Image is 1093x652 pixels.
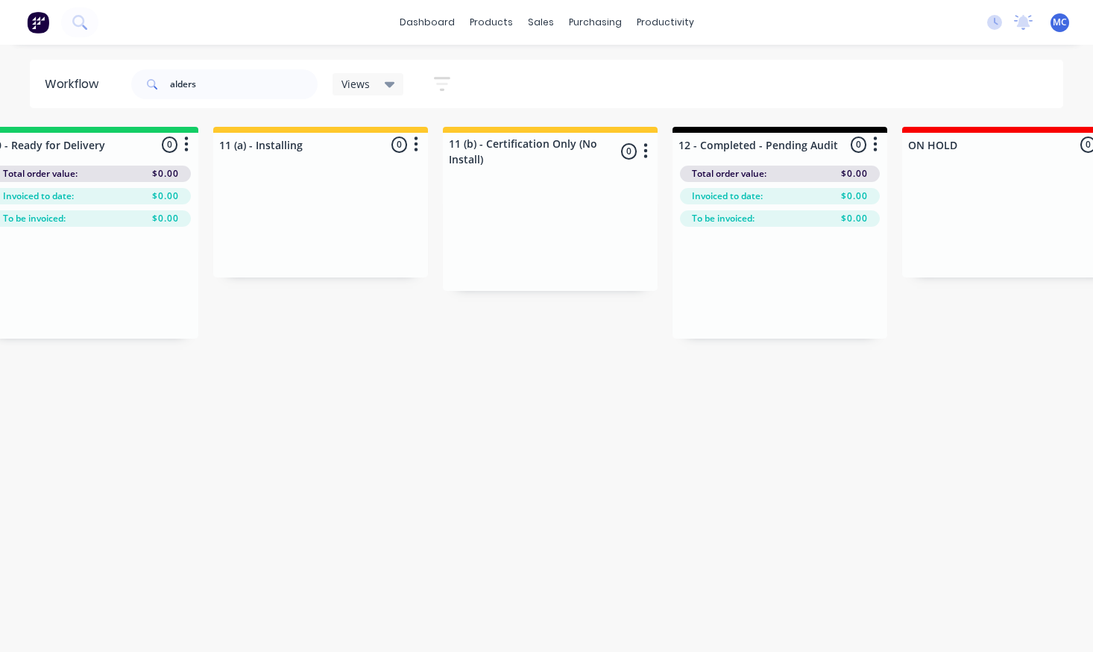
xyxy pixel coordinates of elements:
[841,167,868,181] span: $0.00
[629,11,702,34] div: productivity
[692,189,763,203] span: Invoiced to date:
[1053,16,1067,29] span: MC
[27,11,49,34] img: Factory
[561,11,629,34] div: purchasing
[152,189,179,203] span: $0.00
[3,212,66,225] span: To be invoiced:
[520,11,561,34] div: sales
[152,212,179,225] span: $0.00
[841,189,868,203] span: $0.00
[3,167,78,181] span: Total order value:
[692,167,766,181] span: Total order value:
[3,189,74,203] span: Invoiced to date:
[462,11,520,34] div: products
[692,212,755,225] span: To be invoiced:
[341,76,370,92] span: Views
[152,167,179,181] span: $0.00
[392,11,462,34] a: dashboard
[841,212,868,225] span: $0.00
[45,75,106,93] div: Workflow
[170,69,318,99] input: Search for orders...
